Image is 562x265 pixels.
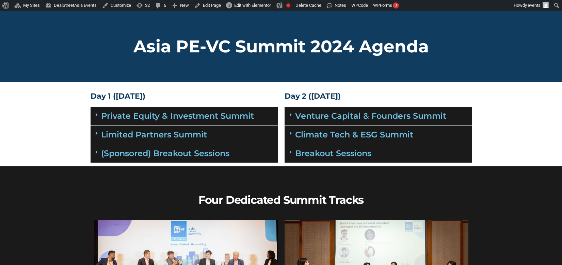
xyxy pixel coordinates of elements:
[295,111,446,121] a: Venture Capital & Founders​ Summit
[295,148,371,158] a: Breakout Sessions
[285,93,472,100] h4: Day 2 ([DATE])
[101,148,229,158] a: (Sponsored) Breakout Sessions
[101,111,254,121] a: Private Equity & Investment Summit
[91,93,278,100] h4: Day 1 ([DATE])
[234,3,271,8] span: Edit with Elementor
[295,130,413,139] a: Climate Tech & ESG Summit
[528,3,541,8] span: events
[286,3,290,7] div: Focus keyphrase not set
[91,38,472,55] h2: Asia PE-VC Summit 2024 Agenda
[198,193,364,206] b: Four Dedicated Summit Tracks
[393,2,399,9] div: 3
[101,130,207,139] a: Limited Partners Summit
